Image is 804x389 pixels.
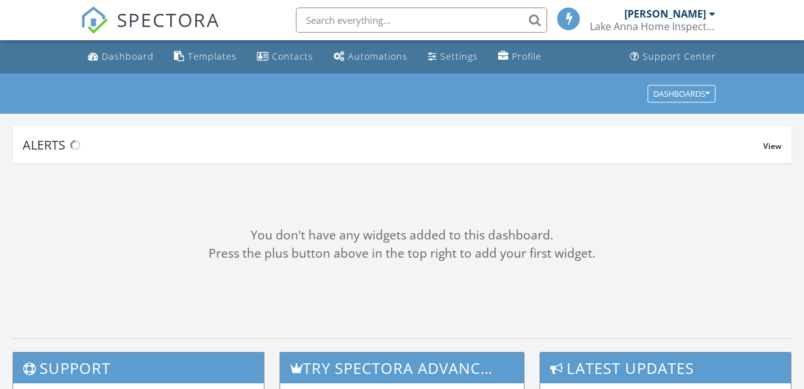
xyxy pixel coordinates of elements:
[590,20,715,33] div: Lake Anna Home Inspections
[540,353,791,383] h3: Latest Updates
[763,141,781,151] span: View
[13,244,791,263] div: Press the plus button above in the top right to add your first widget.
[348,50,408,62] div: Automations
[423,45,483,68] a: Settings
[624,8,706,20] div: [PERSON_NAME]
[80,17,220,43] a: SPECTORA
[440,50,478,62] div: Settings
[272,50,313,62] div: Contacts
[280,353,523,383] h3: Try spectora advanced [DATE]
[13,353,264,383] h3: Support
[512,50,541,62] div: Profile
[23,136,763,153] div: Alerts
[169,45,242,68] a: Templates
[653,89,710,98] div: Dashboards
[80,6,108,34] img: The Best Home Inspection Software - Spectora
[648,85,715,102] button: Dashboards
[625,45,721,68] a: Support Center
[296,8,547,33] input: Search everything...
[643,50,716,62] div: Support Center
[117,6,220,33] span: SPECTORA
[188,50,237,62] div: Templates
[102,50,154,62] div: Dashboard
[493,45,546,68] a: Company Profile
[83,45,159,68] a: Dashboard
[252,45,318,68] a: Contacts
[13,226,791,244] div: You don't have any widgets added to this dashboard.
[329,45,413,68] a: Automations (Basic)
